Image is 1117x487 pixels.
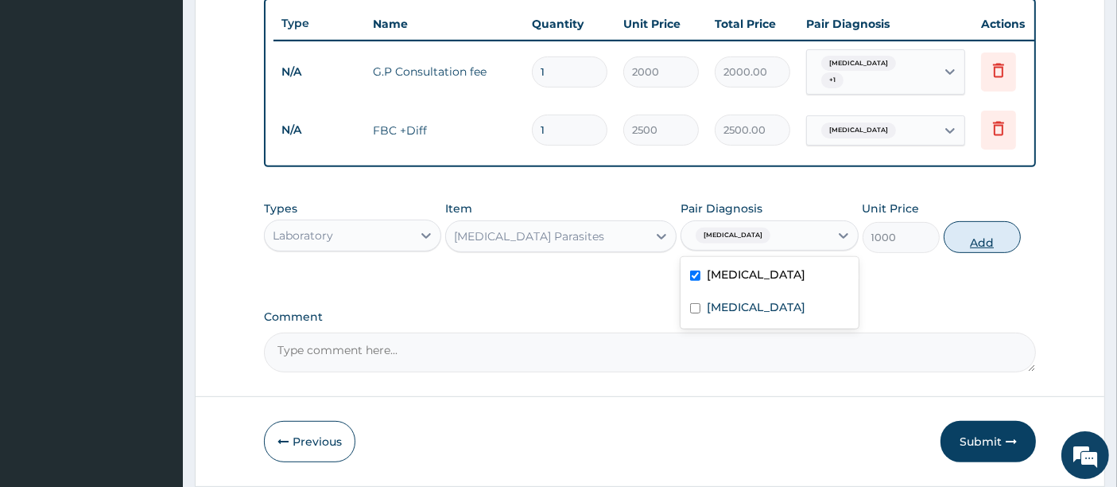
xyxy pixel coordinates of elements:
[454,228,604,244] div: [MEDICAL_DATA] Parasites
[941,421,1036,462] button: Submit
[365,56,524,88] td: G.P Consultation fee
[696,228,770,243] span: [MEDICAL_DATA]
[798,8,973,40] th: Pair Diagnosis
[821,56,896,72] span: [MEDICAL_DATA]
[365,115,524,146] td: FBC +Diff
[944,221,1021,253] button: Add
[8,321,303,376] textarea: Type your message and hit 'Enter'
[681,201,762,216] label: Pair Diagnosis
[273,115,365,145] td: N/A
[92,143,219,304] span: We're online!
[445,201,472,216] label: Item
[821,123,896,138] span: [MEDICAL_DATA]
[83,89,267,110] div: Chat with us now
[524,8,615,40] th: Quantity
[273,228,333,243] div: Laboratory
[273,9,365,38] th: Type
[261,8,299,46] div: Minimize live chat window
[615,8,707,40] th: Unit Price
[707,8,798,40] th: Total Price
[273,57,365,87] td: N/A
[707,299,805,315] label: [MEDICAL_DATA]
[821,72,844,88] span: + 1
[863,201,920,216] label: Unit Price
[365,8,524,40] th: Name
[29,80,64,119] img: d_794563401_company_1708531726252_794563401
[707,267,805,282] label: [MEDICAL_DATA]
[264,310,1037,324] label: Comment
[264,202,297,216] label: Types
[264,421,355,462] button: Previous
[973,8,1053,40] th: Actions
